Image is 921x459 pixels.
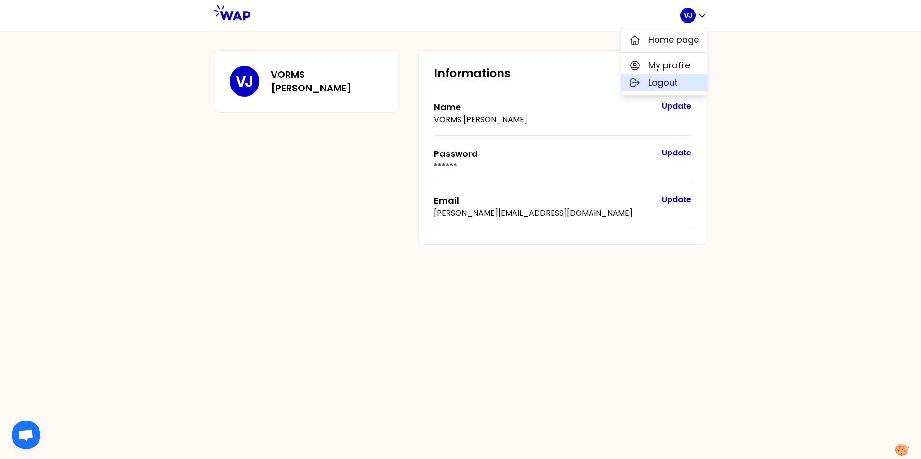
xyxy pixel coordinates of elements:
button: Update [662,194,691,205]
p: [PERSON_NAME][EMAIL_ADDRESS][DOMAIN_NAME] [434,207,652,219]
h3: VORMS [PERSON_NAME] [271,68,383,95]
label: Password [434,148,478,160]
button: VJ [680,8,707,23]
button: Update [662,147,691,159]
p: VJ [236,73,253,90]
span: Logout [648,76,678,89]
div: Ouvrir le chat [12,421,40,449]
button: Update [662,101,691,112]
p: VJ [684,11,692,20]
p: VORMS [PERSON_NAME] [434,114,652,126]
label: Email [434,194,459,206]
h2: Informations [434,66,691,81]
span: Home page [648,33,699,47]
div: VJ [621,27,707,96]
label: Name [434,101,461,113]
span: My profile [648,59,690,72]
